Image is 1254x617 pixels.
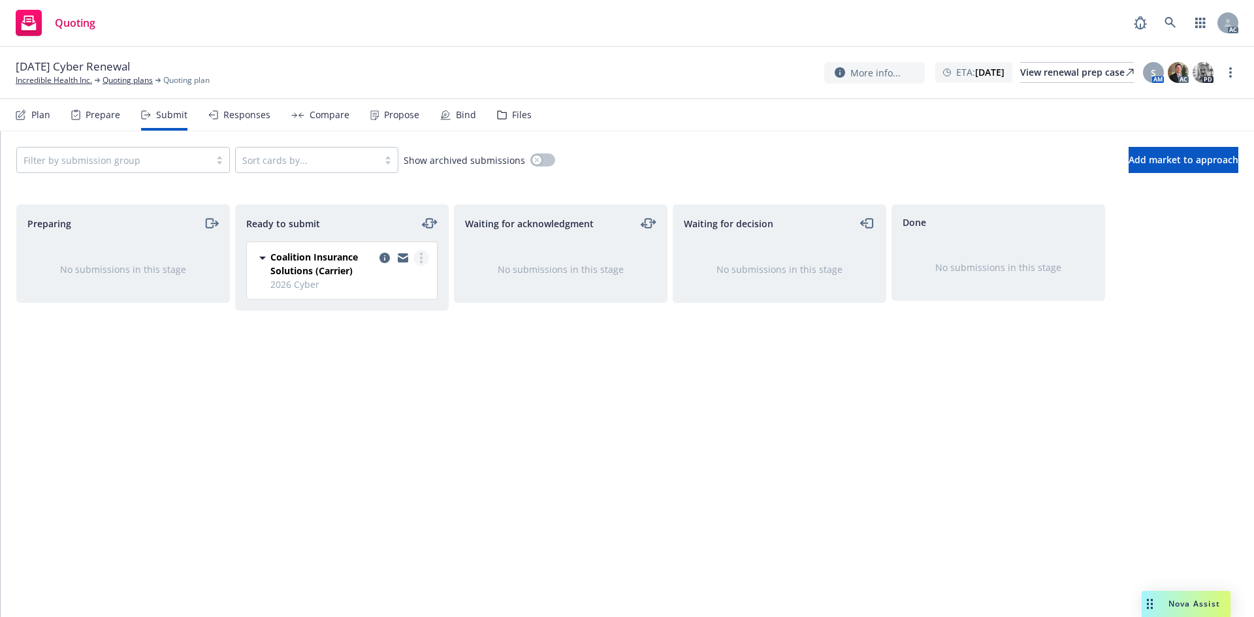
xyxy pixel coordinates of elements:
div: Drag to move [1142,591,1158,617]
div: No submissions in this stage [913,261,1084,274]
a: copy logging email [395,250,411,266]
div: Propose [384,110,419,120]
span: More info... [850,66,901,80]
div: No submissions in this stage [38,262,208,276]
div: Files [512,110,532,120]
button: More info... [824,62,925,84]
div: No submissions in this stage [694,262,865,276]
div: Prepare [86,110,120,120]
div: Compare [310,110,349,120]
a: moveLeftRight [422,215,438,231]
span: Quoting [55,18,95,28]
div: View renewal prep case [1020,63,1134,82]
div: Submit [156,110,187,120]
span: Coalition Insurance Solutions (Carrier) [270,250,374,277]
a: Report a Bug [1127,10,1153,36]
span: Waiting for decision [684,217,773,230]
a: View renewal prep case [1020,62,1134,83]
a: moveLeft [860,215,875,231]
span: [DATE] Cyber Renewal [16,59,130,74]
span: 2026 Cyber [270,277,429,291]
div: Bind [456,110,476,120]
div: Plan [31,110,50,120]
strong: [DATE] [975,66,1005,78]
a: more [1223,65,1238,80]
img: photo [1193,62,1214,83]
button: Nova Assist [1142,591,1230,617]
a: copy logging email [377,250,393,266]
a: Quoting [10,5,101,41]
span: Done [903,215,926,229]
a: Switch app [1187,10,1214,36]
span: Ready to submit [246,217,320,230]
img: photo [1168,62,1189,83]
span: Quoting plan [163,74,210,86]
a: Quoting plans [103,74,153,86]
span: Show archived submissions [404,153,525,167]
span: S [1151,66,1156,80]
a: Incredible Health Inc. [16,74,92,86]
button: Add market to approach [1129,147,1238,173]
div: No submissions in this stage [475,262,646,276]
a: moveLeftRight [641,215,656,231]
a: more [413,250,429,266]
span: Preparing [27,217,71,230]
a: moveRight [203,215,219,231]
a: Search [1157,10,1183,36]
span: Waiting for acknowledgment [465,217,594,230]
span: Add market to approach [1129,153,1238,166]
div: Responses [223,110,270,120]
span: Nova Assist [1168,598,1220,609]
span: ETA : [956,65,1005,79]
